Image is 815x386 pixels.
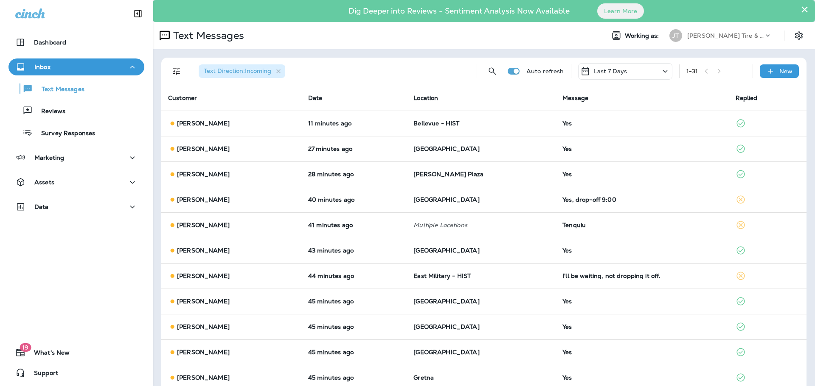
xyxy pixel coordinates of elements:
p: Oct 9, 2025 09:00 AM [308,323,400,330]
div: Yes, drop-off 9:00 [562,196,722,203]
span: [GEOGRAPHIC_DATA] [413,348,479,356]
p: [PERSON_NAME] [177,349,230,355]
div: Yes [562,323,722,330]
button: Inbox [8,58,144,75]
p: Oct 9, 2025 09:05 AM [308,196,400,203]
span: Text Direction : Incoming [204,67,271,75]
p: Oct 9, 2025 09:01 AM [308,272,400,279]
div: Yes [562,171,722,178]
div: Yes [562,349,722,355]
span: Support [25,369,58,380]
div: Yes [562,247,722,254]
span: What's New [25,349,70,359]
button: Reviews [8,102,144,119]
div: JT [669,29,682,42]
button: Data [8,198,144,215]
div: Yes [562,120,722,127]
button: Survey Responses [8,124,144,142]
p: [PERSON_NAME] [177,374,230,381]
p: [PERSON_NAME] [177,272,230,279]
p: Last 7 Days [594,68,627,75]
button: Search Messages [484,63,501,80]
span: Working as: [625,32,661,39]
p: [PERSON_NAME] Tire & Auto [687,32,764,39]
button: Marketing [8,149,144,166]
div: Tenquiu [562,222,722,228]
p: Oct 9, 2025 09:17 AM [308,171,400,178]
p: [PERSON_NAME] [177,120,230,127]
div: Yes [562,145,722,152]
button: Text Messages [8,80,144,97]
div: Yes [562,298,722,305]
p: Dashboard [34,39,66,46]
button: Close [801,3,809,16]
p: Survey Responses [33,130,95,138]
span: Message [562,94,588,102]
p: [PERSON_NAME] [177,145,230,152]
button: Assets [8,174,144,191]
p: [PERSON_NAME] [177,171,230,178]
p: Text Messages [170,29,244,42]
div: Text Direction:Incoming [199,64,285,78]
span: [GEOGRAPHIC_DATA] [413,297,479,305]
div: I'll be waiting, not dropping it off. [562,272,722,279]
p: Oct 9, 2025 09:02 AM [308,247,400,254]
button: Dashboard [8,34,144,51]
span: Gretna [413,374,434,381]
p: [PERSON_NAME] [177,222,230,228]
p: Text Messages [33,86,84,94]
div: 1 - 31 [686,68,698,75]
p: Marketing [34,154,64,161]
span: [GEOGRAPHIC_DATA] [413,145,479,153]
p: Oct 9, 2025 09:00 AM [308,349,400,355]
p: Auto refresh [526,68,564,75]
p: Reviews [33,108,65,116]
button: Learn More [597,3,644,19]
p: Data [34,203,49,210]
p: Assets [34,179,54,186]
span: Replied [736,94,758,102]
button: Filters [168,63,185,80]
button: Collapse Sidebar [126,5,150,22]
p: Oct 9, 2025 09:19 AM [308,145,400,152]
span: [GEOGRAPHIC_DATA] [413,247,479,254]
p: Oct 9, 2025 09:00 AM [308,374,400,381]
button: Settings [791,28,807,43]
p: Oct 9, 2025 09:01 AM [308,298,400,305]
p: [PERSON_NAME] [177,323,230,330]
span: Date [308,94,323,102]
button: 19What's New [8,344,144,361]
p: Inbox [34,64,51,70]
p: [PERSON_NAME] [177,247,230,254]
span: 19 [20,343,31,352]
span: Bellevue - HIST [413,119,459,127]
span: [GEOGRAPHIC_DATA] [413,196,479,203]
p: Dig Deeper into Reviews - Sentiment Analysis Now Available [324,10,594,12]
span: [PERSON_NAME] Plaza [413,170,483,178]
p: New [779,68,793,75]
span: East Military - HIST [413,272,471,280]
span: Customer [168,94,197,102]
p: Multiple Locations [413,222,549,228]
div: Yes [562,374,722,381]
p: [PERSON_NAME] [177,298,230,305]
p: Oct 9, 2025 09:34 AM [308,120,400,127]
p: Oct 9, 2025 09:05 AM [308,222,400,228]
span: [GEOGRAPHIC_DATA] [413,323,479,330]
button: Support [8,364,144,381]
p: [PERSON_NAME] [177,196,230,203]
span: Location [413,94,438,102]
